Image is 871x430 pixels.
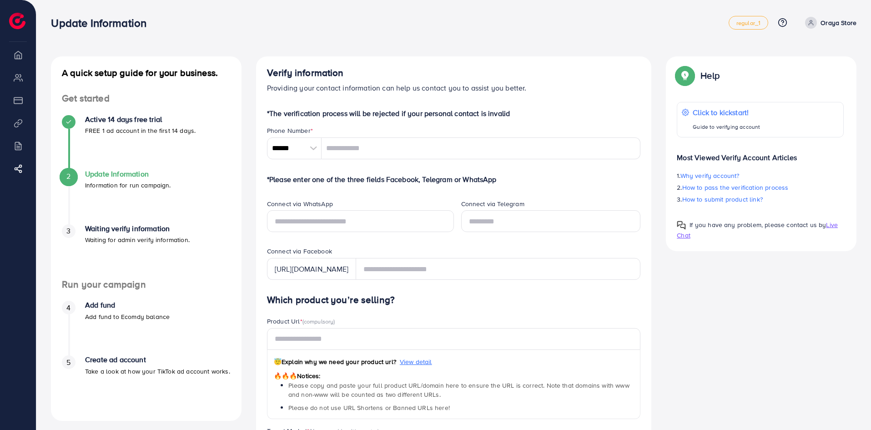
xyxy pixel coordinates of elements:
span: 2 [66,171,70,182]
div: [URL][DOMAIN_NAME] [267,258,356,280]
h4: Run your campaign [51,279,242,290]
p: 2. [677,182,844,193]
span: regular_1 [736,20,760,26]
p: Information for run campaign. [85,180,171,191]
li: Update Information [51,170,242,224]
p: FREE 1 ad account in the first 14 days. [85,125,196,136]
h4: A quick setup guide for your business. [51,67,242,78]
iframe: Chat [832,389,864,423]
label: Phone Number [267,126,313,135]
a: regular_1 [729,16,768,30]
span: Please do not use URL Shortens or Banned URLs here! [288,403,450,412]
p: Most Viewed Verify Account Articles [677,145,844,163]
h4: Which product you’re selling? [267,294,641,306]
span: How to submit product link? [682,195,763,204]
li: Create ad account [51,355,242,410]
img: logo [9,13,25,29]
span: Why verify account? [680,171,740,180]
span: 😇 [274,357,282,366]
span: 5 [66,357,70,368]
p: Add fund to Ecomdy balance [85,311,170,322]
p: Oraya Store [821,17,856,28]
label: Product Url [267,317,335,326]
p: Guide to verifying account [693,121,760,132]
li: Active 14 days free trial [51,115,242,170]
p: 3. [677,194,844,205]
a: Oraya Store [801,17,856,29]
p: Help [700,70,720,81]
h4: Waiting verify information [85,224,190,233]
img: Popup guide [677,221,686,230]
h4: Active 14 days free trial [85,115,196,124]
label: Connect via Facebook [267,247,332,256]
span: 4 [66,303,70,313]
h3: Update Information [51,16,154,30]
span: How to pass the verification process [682,183,789,192]
p: Waiting for admin verify information. [85,234,190,245]
h4: Create ad account [85,355,230,364]
span: Notices: [274,371,321,380]
h4: Verify information [267,67,641,79]
span: View detail [400,357,432,366]
p: Providing your contact information can help us contact you to assist you better. [267,82,641,93]
p: Click to kickstart! [693,107,760,118]
span: Explain why we need your product url? [274,357,396,366]
h4: Get started [51,93,242,104]
li: Add fund [51,301,242,355]
span: If you have any problem, please contact us by [690,220,826,229]
span: Please copy and paste your full product URL/domain here to ensure the URL is correct. Note that d... [288,381,629,399]
li: Waiting verify information [51,224,242,279]
h4: Update Information [85,170,171,178]
label: Connect via Telegram [461,199,524,208]
label: Connect via WhatsApp [267,199,333,208]
span: 🔥🔥🔥 [274,371,297,380]
img: Popup guide [677,67,693,84]
span: 3 [66,226,70,236]
p: *Please enter one of the three fields Facebook, Telegram or WhatsApp [267,174,641,185]
p: 1. [677,170,844,181]
p: *The verification process will be rejected if your personal contact is invalid [267,108,641,119]
h4: Add fund [85,301,170,309]
p: Take a look at how your TikTok ad account works. [85,366,230,377]
span: (compulsory) [302,317,335,325]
